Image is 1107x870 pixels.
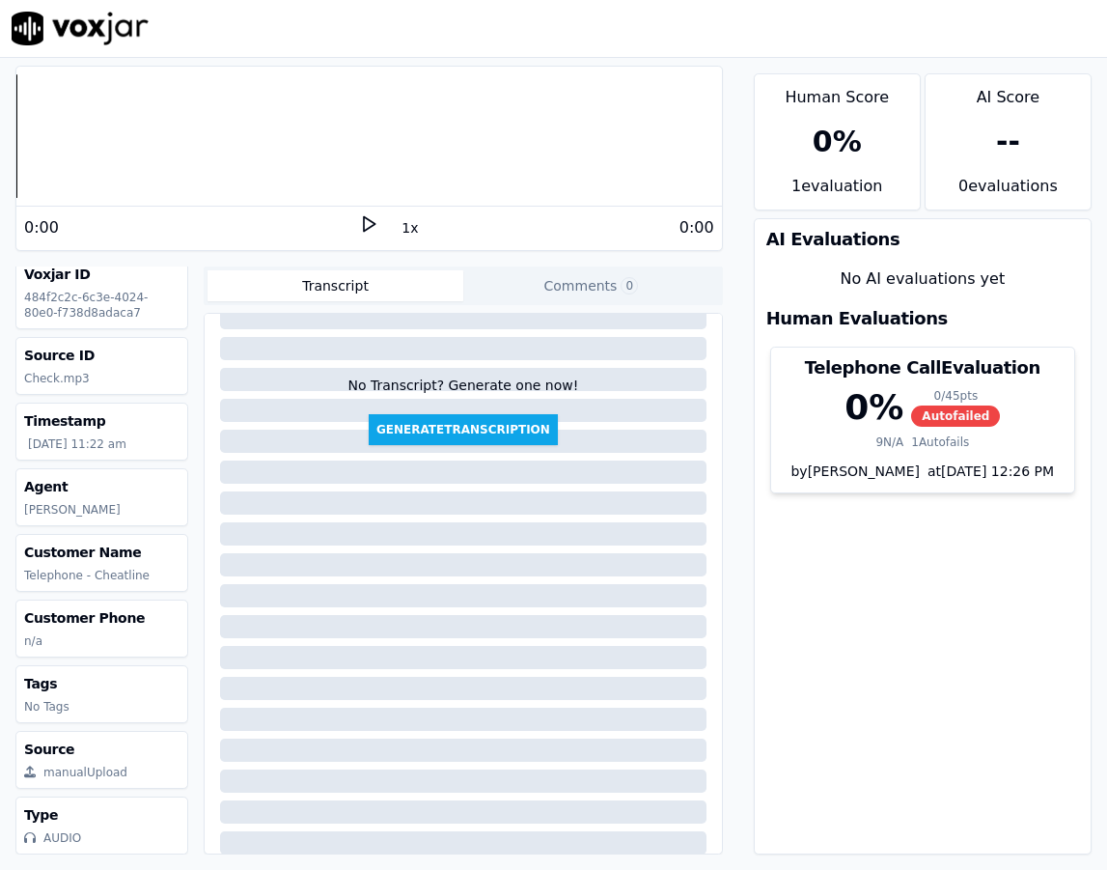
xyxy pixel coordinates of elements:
[12,12,149,45] img: voxjar logo
[755,74,920,109] div: Human Score
[813,125,862,159] div: 0 %
[920,462,1054,481] div: at [DATE] 12:26 PM
[911,388,1000,404] div: 0 / 45 pts
[766,231,900,248] h3: AI Evaluations
[926,175,1091,210] div: 0 evaluation s
[347,376,578,414] div: No Transcript? Generate one now!
[621,277,638,295] span: 0
[24,805,180,825] h3: Type
[911,406,1000,427] span: Autofailed
[911,435,969,450] div: 1 Autofails
[208,270,463,301] button: Transcript
[24,290,180,321] p: 484f2c2c-6c3e-4024-80e0-f738d8adaca7
[24,543,180,562] h3: Customer Name
[24,633,180,649] p: n/a
[463,270,719,301] button: Comments
[770,267,1075,291] div: No AI evaluations yet
[783,359,1063,377] h3: Telephone Call Evaluation
[24,265,180,284] h3: Voxjar ID
[398,214,422,241] button: 1x
[755,175,920,210] div: 1 evaluation
[875,435,903,450] div: 9 N/A
[24,371,180,386] p: Check.mp3
[24,568,180,583] p: Telephone - Cheatline
[24,216,59,239] div: 0:00
[24,411,180,431] h3: Timestamp
[24,674,180,693] h3: Tags
[369,414,558,445] button: GenerateTranscription
[24,346,180,365] h3: Source ID
[926,74,1091,109] div: AI Score
[24,699,180,715] p: No Tags
[24,502,180,518] p: [PERSON_NAME]
[43,765,127,780] div: manualUpload
[24,477,180,496] h3: Agent
[771,462,1074,492] div: by [PERSON_NAME]
[43,830,81,846] div: AUDIO
[766,310,948,327] h3: Human Evaluations
[24,608,180,628] h3: Customer Phone
[28,436,180,452] p: [DATE] 11:22 am
[24,740,180,759] h3: Source
[996,125,1020,159] div: --
[679,216,714,239] div: 0:00
[844,388,903,427] div: 0 %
